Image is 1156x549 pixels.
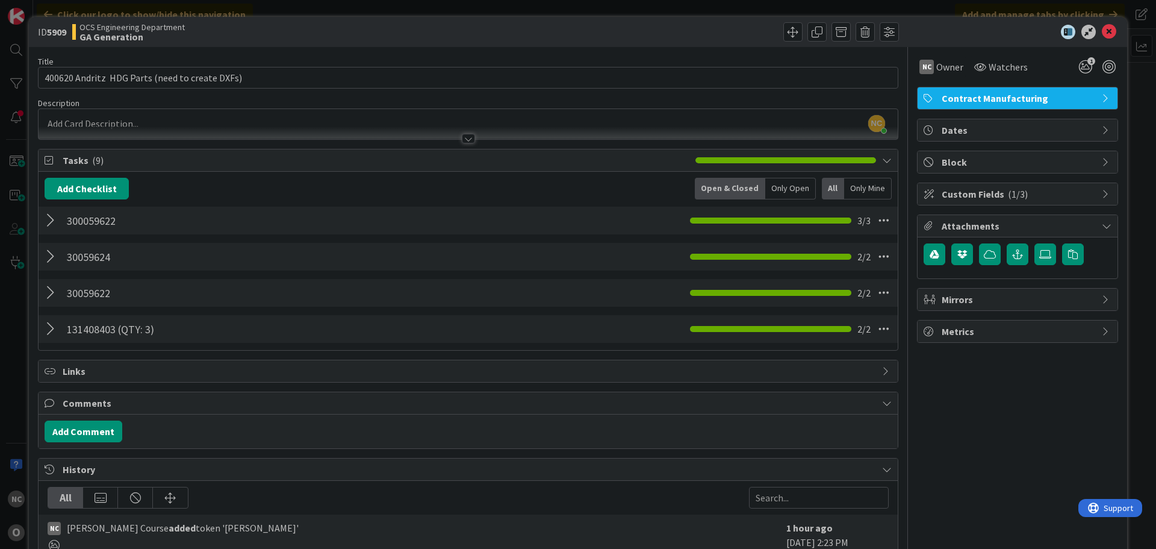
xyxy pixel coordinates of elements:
div: All [48,488,83,508]
input: Add Checklist... [63,246,334,268]
input: Add Checklist... [63,210,334,231]
span: 2 / 2 [857,322,871,336]
span: NC [868,115,885,132]
div: Only Mine [844,178,892,199]
span: Support [25,2,55,16]
div: NC [48,522,61,535]
span: ( 9 ) [92,154,104,166]
span: [PERSON_NAME] Course token '[PERSON_NAME]' [67,521,299,535]
div: NC [919,60,934,74]
span: 2 / 2 [857,249,871,264]
span: 3 / 3 [857,213,871,228]
input: Add Checklist... [63,282,334,304]
span: Mirrors [942,292,1096,307]
span: Attachments [942,219,1096,233]
input: type card name here... [38,67,898,89]
span: Description [38,98,79,108]
span: Comments [63,396,876,410]
span: Owner [936,60,963,74]
span: ( 1/3 ) [1008,188,1028,200]
span: Links [63,364,876,378]
b: 1 hour ago [786,522,833,534]
div: Open & Closed [695,178,765,199]
span: Dates [942,123,1096,137]
input: Add Checklist... [63,318,334,340]
label: Title [38,56,54,67]
button: Add Comment [45,421,122,442]
div: Only Open [765,178,816,199]
b: added [169,522,196,534]
input: Search... [749,487,889,509]
span: Custom Fields [942,187,1096,201]
span: 1 [1087,57,1095,65]
span: OCS Engineering Department [79,22,185,32]
span: Tasks [63,153,689,168]
b: GA Generation [79,32,185,42]
span: 2 / 2 [857,286,871,300]
div: All [822,178,844,199]
span: History [63,462,876,477]
b: 5909 [47,26,66,38]
span: ID [38,25,66,39]
button: Add Checklist [45,178,129,199]
span: Watchers [989,60,1028,74]
span: Block [942,155,1096,169]
span: Metrics [942,324,1096,339]
span: Contract Manufacturing [942,91,1096,105]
